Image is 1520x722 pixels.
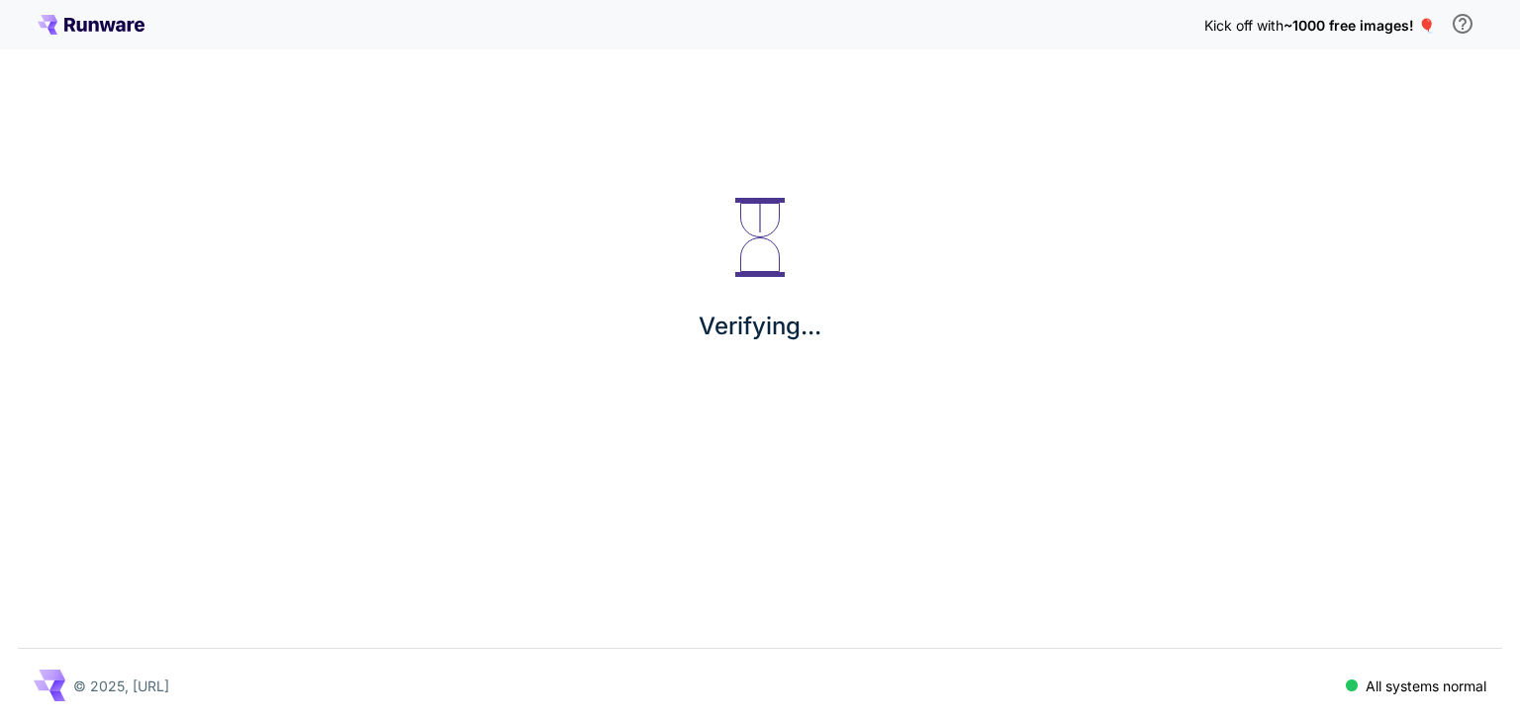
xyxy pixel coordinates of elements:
p: All systems normal [1366,676,1486,696]
button: In order to qualify for free credit, you need to sign up with a business email address and click ... [1443,4,1482,44]
span: ~1000 free images! 🎈 [1283,17,1435,34]
p: © 2025, [URL] [73,676,169,696]
p: Verifying... [699,309,821,344]
span: Kick off with [1204,17,1283,34]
